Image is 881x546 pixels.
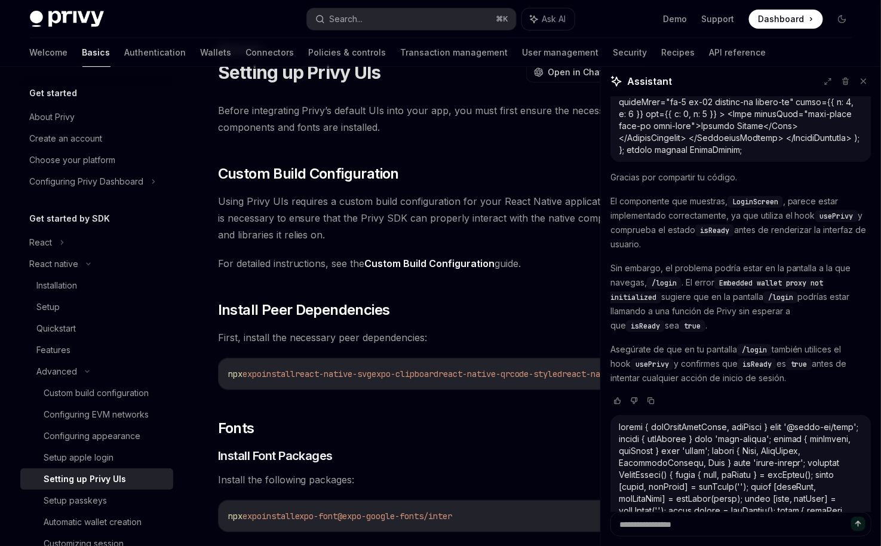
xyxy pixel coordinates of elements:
[228,369,242,379] span: npx
[20,128,173,149] a: Create an account
[20,296,173,318] a: Setup
[652,278,677,288] span: /login
[246,38,294,67] a: Connectors
[20,511,173,533] a: Automatic wallet creation
[401,38,508,67] a: Transaction management
[295,511,338,522] span: expo-font
[742,345,767,355] span: /login
[242,511,262,522] span: expo
[44,493,108,508] div: Setup passkeys
[664,13,687,25] a: Demo
[30,86,78,100] h5: Get started
[30,11,104,27] img: dark logo
[30,235,53,250] div: React
[44,407,149,422] div: Configuring EVM networks
[20,404,173,425] a: Configuring EVM networks
[307,8,516,30] button: Search...⌘K
[262,511,295,522] span: install
[610,342,871,385] p: Asegúrate de que en tu pantalla también utilices el hook y confirmes que es antes de intentar cua...
[20,382,173,404] a: Custom build configuration
[759,13,805,25] span: Dashboard
[702,13,735,25] a: Support
[542,13,566,25] span: Ask AI
[218,193,649,243] span: Using Privy UIs requires a custom build configuration for your React Native application. This is ...
[20,339,173,361] a: Features
[218,300,390,320] span: Install Peer Dependencies
[20,275,173,296] a: Installation
[218,471,649,488] span: Install the following packages:
[732,197,778,207] span: LoginScreen
[338,511,453,522] span: @expo-google-fonts/inter
[636,360,669,369] span: usePrivy
[44,472,127,486] div: Setting up Privy UIs
[749,10,823,29] a: Dashboard
[742,360,772,369] span: isReady
[262,369,295,379] span: install
[684,321,701,331] span: true
[44,386,149,400] div: Custom build configuration
[228,511,242,522] span: npx
[218,102,649,136] span: Before integrating Privy’s default UIs into your app, you must first ensure the necessary compone...
[851,517,865,531] button: Send message
[30,153,116,167] div: Choose your platform
[30,110,75,124] div: About Privy
[20,149,173,171] a: Choose your platform
[526,62,628,82] button: Open in ChatGPT
[522,8,575,30] button: Ask AI
[37,364,78,379] div: Advanced
[631,321,660,331] span: isReady
[833,10,852,29] button: Toggle dark mode
[37,343,71,357] div: Features
[496,14,509,24] span: ⌘ K
[44,429,141,443] div: Configuring appearance
[365,257,495,270] a: Custom Build Configuration
[30,174,144,189] div: Configuring Privy Dashboard
[37,278,78,293] div: Installation
[218,329,649,346] span: First, install the necessary peer dependencies:
[82,38,110,67] a: Basics
[610,278,824,302] span: Embedded wallet proxy not initialized
[613,38,647,67] a: Security
[610,194,871,251] p: El componente que muestras, , parece estar implementado correctamente, ya que utiliza el hook y c...
[242,369,262,379] span: expo
[30,131,103,146] div: Create an account
[20,447,173,468] a: Setup apple login
[372,369,438,379] span: expo-clipboard
[295,369,372,379] span: react-native-svg
[218,164,399,183] span: Custom Build Configuration
[662,38,695,67] a: Recipes
[125,38,186,67] a: Authentication
[30,38,68,67] a: Welcome
[20,468,173,490] a: Setting up Privy UIs
[309,38,386,67] a: Policies & controls
[30,211,110,226] h5: Get started by SDK
[20,425,173,447] a: Configuring appearance
[20,490,173,511] a: Setup passkeys
[218,62,381,83] h1: Setting up Privy UIs
[768,293,793,302] span: /login
[438,369,563,379] span: react-native-qrcode-styled
[700,226,729,235] span: isReady
[20,106,173,128] a: About Privy
[610,261,871,333] p: Sin embargo, el problema podría estar en la pantalla a la que navegas, . El error sugiere que en ...
[627,74,672,88] span: Assistant
[218,255,649,272] span: For detailed instructions, see the guide.
[548,66,621,78] span: Open in ChatGPT
[610,170,871,185] p: Gracias por compartir tu código.
[710,38,766,67] a: API reference
[820,211,854,221] span: usePrivy
[563,369,706,379] span: react-native-safe-area-context
[523,38,599,67] a: User management
[37,300,60,314] div: Setup
[20,318,173,339] a: Quickstart
[44,450,114,465] div: Setup apple login
[44,515,142,529] div: Automatic wallet creation
[30,257,79,271] div: React native
[37,321,76,336] div: Quickstart
[218,419,254,438] span: Fonts
[201,38,232,67] a: Wallets
[218,447,333,464] span: Install Font Packages
[791,360,808,369] span: true
[330,12,363,26] div: Search...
